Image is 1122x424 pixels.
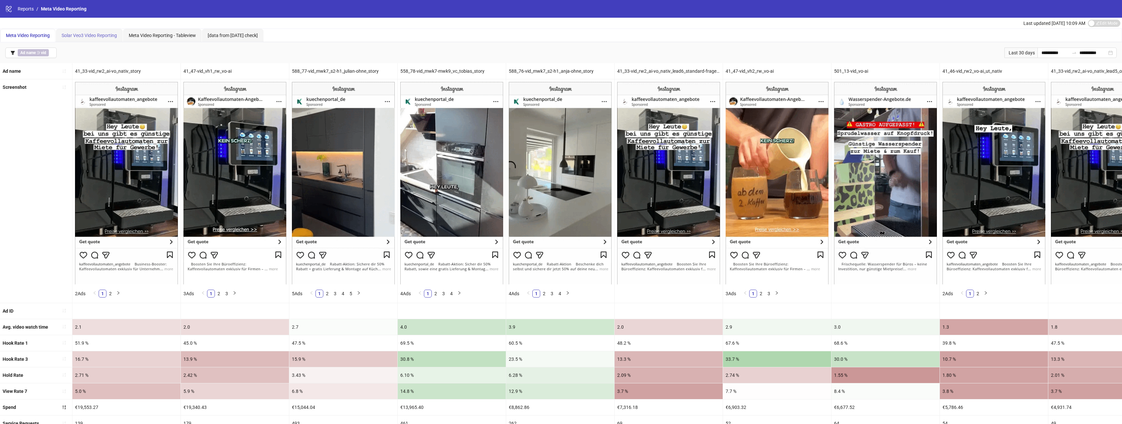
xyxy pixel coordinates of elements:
div: €13,965.40 [398,399,506,415]
div: 10.7 % [940,351,1048,367]
div: 588_76-vid_mwk7_s2-h1_anja-ohne_story [506,63,614,79]
div: 45.0 % [181,335,289,351]
b: Ad name [20,50,36,55]
div: 1.3 [940,319,1048,335]
a: 3 [440,290,447,297]
li: Next Page [114,290,122,298]
li: 2 [540,290,548,298]
button: left [199,290,207,298]
img: Screenshot 6976602925820 [726,82,828,284]
div: 1.55 % [831,367,940,383]
button: right [355,290,363,298]
div: 2.1 [72,319,181,335]
button: right [773,290,781,298]
div: €19,340.43 [181,399,289,415]
li: Previous Page [958,290,966,298]
span: sort-ascending [62,324,67,329]
button: left [741,290,749,298]
span: right [116,291,120,295]
li: 1 [532,290,540,298]
div: 51.9 % [72,335,181,351]
div: 69.5 % [398,335,506,351]
a: 3 [765,290,772,297]
span: right [357,291,361,295]
a: 4 [339,290,347,297]
img: Screenshot 120228925539160498 [942,82,1045,284]
li: Previous Page [91,290,99,298]
li: 1 [315,290,323,298]
div: 2.0 [615,319,723,335]
div: 5.0 % [72,383,181,399]
li: / [36,5,38,12]
li: 1 [424,290,432,298]
span: left [93,291,97,295]
li: 4 [447,290,455,298]
li: Next Page [564,290,572,298]
button: left [91,290,99,298]
b: Ad ID [3,308,13,314]
button: Ad name ∋ vid [5,48,57,58]
b: vid [41,50,46,55]
div: 13.9 % [181,351,289,367]
li: Next Page [455,290,463,298]
div: 23.5 % [506,351,614,367]
a: 2 [541,290,548,297]
div: 6.8 % [289,383,397,399]
a: 1 [316,290,323,297]
a: 1 [207,290,215,297]
span: right [775,291,779,295]
button: left [308,290,315,298]
li: 1 [749,290,757,298]
div: 13.3 % [615,351,723,367]
span: 4 Ads [509,291,519,296]
div: 2.0 [181,319,289,335]
div: 16.7 % [72,351,181,367]
div: 3.43 % [289,367,397,383]
a: 3 [332,290,339,297]
span: Meta Video Reporting [41,6,86,11]
div: 60.5 % [506,335,614,351]
span: left [310,291,314,295]
button: left [524,290,532,298]
span: sort-ascending [62,340,67,345]
img: Screenshot 120227423168850498 [75,82,178,284]
div: €6,903.32 [723,399,831,415]
span: right [566,291,570,295]
div: 2.42 % [181,367,289,383]
span: left [960,291,964,295]
div: Last 30 days [1004,48,1037,58]
div: €6,677.52 [831,399,940,415]
a: 2 [974,290,981,297]
a: 2 [107,290,114,297]
a: 2 [324,290,331,297]
b: Ad name [3,68,21,74]
img: Screenshot 6903829703461 [400,82,503,284]
li: 2 [215,290,223,298]
div: 4.0 [398,319,506,335]
span: left [743,291,747,295]
b: Hold Rate [3,373,23,378]
a: 5 [347,290,354,297]
div: 48.2 % [615,335,723,351]
span: right [457,291,461,295]
div: 1.80 % [940,367,1048,383]
li: Next Page [773,290,781,298]
div: €7,316.18 [615,399,723,415]
li: Previous Page [524,290,532,298]
div: 558_78-vid_mwk7-mwk9_vc_tobias_story [398,63,506,79]
span: left [418,291,422,295]
div: €19,553.27 [72,399,181,415]
img: Screenshot 6903829703261 [509,82,612,284]
div: 2.71 % [72,367,181,383]
button: right [564,290,572,298]
img: Screenshot 120231289076700498 [617,82,720,284]
span: sort-ascending [62,85,67,89]
b: Screenshot [3,85,27,90]
a: 4 [556,290,563,297]
li: Previous Page [199,290,207,298]
div: 3.7 % [615,383,723,399]
div: 6.28 % [506,367,614,383]
div: 3.8 % [940,383,1048,399]
div: 67.6 % [723,335,831,351]
div: 68.6 % [831,335,940,351]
